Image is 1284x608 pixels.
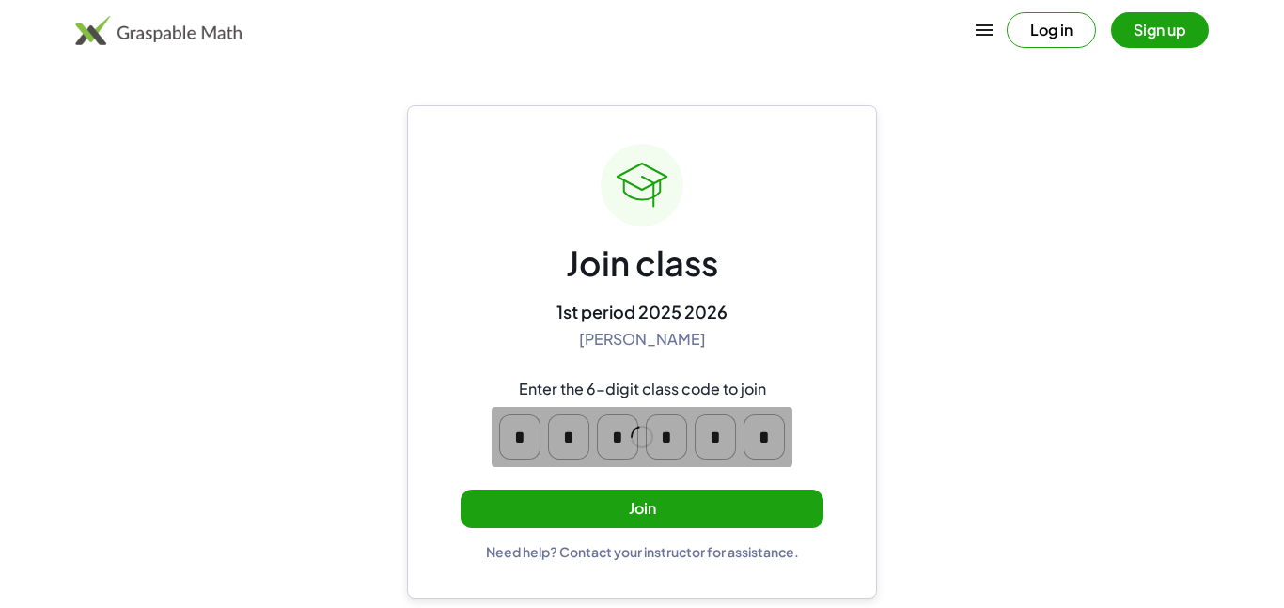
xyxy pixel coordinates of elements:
button: Log in [1007,12,1096,48]
div: Need help? Contact your instructor for assistance. [486,543,799,560]
div: [PERSON_NAME] [579,330,706,350]
div: 1st period 2025 2026 [556,301,728,322]
div: Enter the 6-digit class code to join [519,380,766,399]
button: Join [461,490,823,528]
div: Join class [566,242,718,286]
button: Sign up [1111,12,1209,48]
